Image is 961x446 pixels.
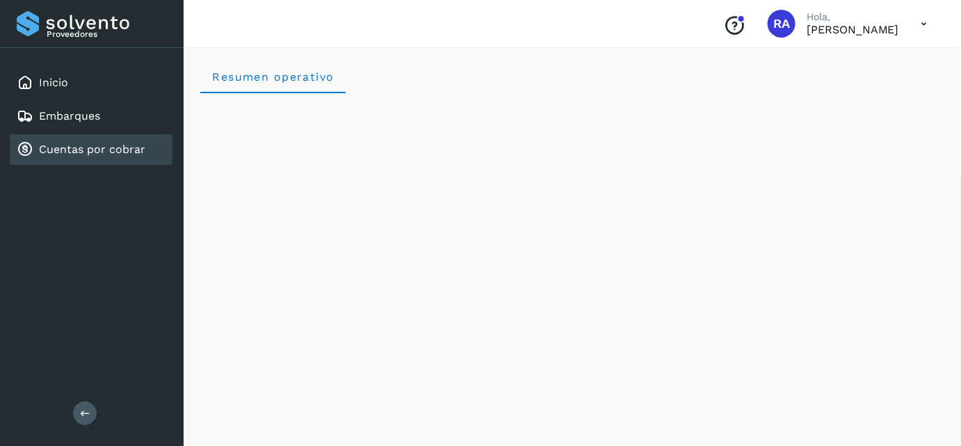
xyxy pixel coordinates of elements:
[39,109,100,122] a: Embarques
[10,67,172,98] div: Inicio
[47,29,167,39] p: Proveedores
[10,101,172,132] div: Embarques
[211,70,334,83] span: Resumen operativo
[39,143,145,156] a: Cuentas por cobrar
[39,76,68,89] a: Inicio
[10,134,172,165] div: Cuentas por cobrar
[807,11,899,23] p: Hola,
[807,23,899,36] p: ROGELIO ALVAREZ PALOMO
